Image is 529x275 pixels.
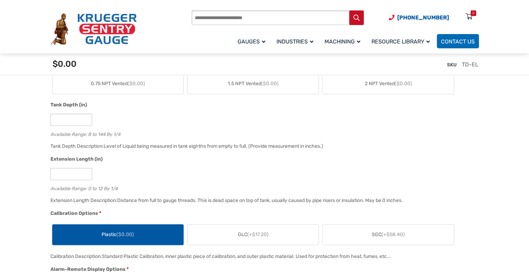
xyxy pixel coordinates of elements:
span: Industries [276,38,313,45]
span: Contact Us [441,38,475,45]
span: ($0.00) [395,81,412,87]
span: Gauges [238,38,265,45]
a: Industries [272,33,320,49]
abbr: required [99,210,101,217]
a: Resource Library [367,33,437,49]
span: Extension Length Description: [50,197,117,203]
span: SGC [372,231,405,238]
span: Alarm-Remote Display Options [50,266,126,272]
span: [PHONE_NUMBER] [397,14,449,21]
span: 2 NPT Vented [365,80,412,87]
span: Resource Library [371,38,430,45]
span: Machining [324,38,360,45]
span: Calibration Description: [50,253,102,259]
a: Contact Us [437,34,479,48]
span: ($0.00) [128,81,145,87]
div: Standard Plastic Calibration, inner plastic piece of calibration, and outer plastic material. Use... [102,253,391,259]
span: Plastic [102,231,134,238]
span: GLC [238,231,268,238]
div: 0 [472,10,474,16]
span: ($0.00) [117,232,134,237]
span: Extension Length (in) [50,156,103,162]
span: (+$17.20) [247,232,268,237]
abbr: required [127,266,129,273]
a: Machining [320,33,367,49]
div: Available Range: 8 to 144 By 1/4 [50,130,475,137]
span: (+$58.40) [382,232,405,237]
a: Phone Number (920) 434-8860 [389,13,449,22]
div: Distance from full to gauge threads. This is dead space on top of tank, usually caused by pipe ri... [117,197,403,203]
span: Tank Depth (in) [50,102,87,108]
span: Tank Depth Description: [50,143,104,149]
img: Krueger Sentry Gauge [50,13,137,45]
span: SKU [447,62,457,68]
span: TD-EL [462,61,478,68]
span: 1.5 NPT Vented [228,80,279,87]
span: ($0.00) [261,81,279,87]
span: Calibration Options [50,210,98,216]
div: Level of Liquid being measured in tank eighths from empty to full. (Provide measurement in inches.) [104,143,323,149]
div: Available Range: 0 to 12 By 1/4 [50,184,475,191]
span: 0.75 NPT Vented [91,80,145,87]
a: Gauges [233,33,272,49]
